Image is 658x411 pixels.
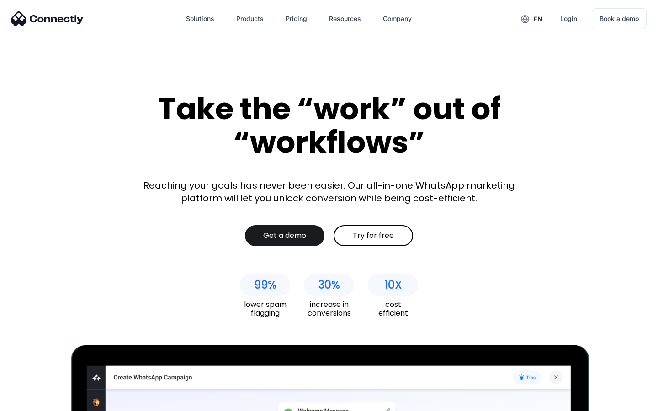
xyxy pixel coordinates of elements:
[254,279,276,291] div: 99%
[263,231,306,240] div: Get a demo
[278,8,314,30] a: Pricing
[229,8,271,30] div: Products
[123,92,535,158] div: Take the “work” out of “workflows”
[9,395,55,408] aside: Language selected: English
[553,8,584,30] a: Login
[240,300,290,317] div: lower spam flagging
[329,12,361,25] div: Resources
[384,279,402,291] div: 10X
[592,8,647,29] a: Book a demo
[236,12,264,25] div: Products
[533,13,542,26] div: en
[322,8,368,30] div: Resources
[186,12,214,25] div: Solutions
[383,12,412,25] div: Company
[376,8,419,30] div: Company
[286,12,307,25] div: Pricing
[179,8,222,30] div: Solutions
[353,231,394,240] div: Try for free
[514,12,549,26] div: en
[11,11,84,26] img: Connectly Logo
[318,279,340,291] div: 30%
[18,395,55,408] ul: Language list
[560,12,577,25] div: Login
[245,225,324,246] a: Get a demo
[334,225,413,246] a: Try for free
[368,300,418,317] div: cost efficient
[304,300,354,317] div: increase in conversions
[137,179,521,205] div: Reaching your goals has never been easier. Our all-in-one WhatsApp marketing platform will let yo...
